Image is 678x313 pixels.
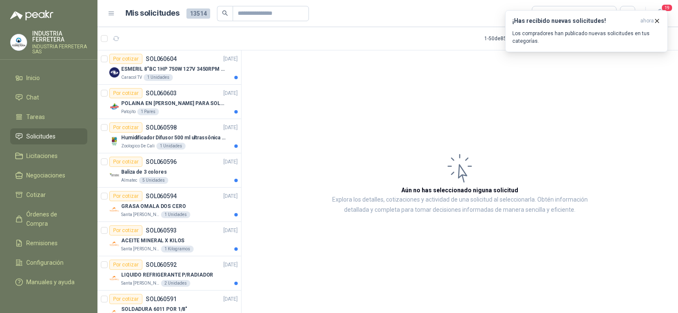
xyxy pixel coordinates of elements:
a: Manuales y ayuda [10,274,87,290]
div: 2 Unidades [161,280,190,287]
span: Solicitudes [26,132,56,141]
p: INDUSTRIA FERRETERA [32,30,87,42]
p: SOL060591 [146,296,177,302]
h3: ¡Has recibido nuevas solicitudes! [512,17,637,25]
a: Tareas [10,109,87,125]
a: Por cotizarSOL060604[DATE] Company LogoESMERIL 8"BC 1HP 750W 127V 3450RPM URREACaracol TV1 Unidades [97,50,241,85]
p: Baliza de 3 colores [121,168,167,176]
button: 19 [653,6,668,21]
a: Por cotizarSOL060593[DATE] Company LogoACEITE MINERAL X KILOSSanta [PERSON_NAME]1 Kilogramos [97,222,241,256]
div: Por cotizar [109,225,142,235]
div: 1 Unidades [161,211,190,218]
a: Órdenes de Compra [10,206,87,232]
img: Company Logo [109,205,119,215]
p: SOL060592 [146,262,177,268]
p: [DATE] [223,124,238,132]
p: Santa [PERSON_NAME] [121,246,159,252]
a: Inicio [10,70,87,86]
a: Chat [10,89,87,105]
button: ¡Has recibido nuevas solicitudes!ahora Los compradores han publicado nuevas solicitudes en tus ca... [505,10,668,52]
p: Santa [PERSON_NAME] [121,280,159,287]
span: Tareas [26,112,45,122]
span: Cotizar [26,190,46,199]
p: LIQUIDO REFRIGERANTE P/RADIADOR [121,271,213,279]
div: Por cotizar [109,157,142,167]
span: Remisiones [26,238,58,248]
h3: Aún no has seleccionado niguna solicitud [401,186,518,195]
img: Company Logo [11,34,27,50]
div: Por cotizar [109,260,142,270]
img: Company Logo [109,67,119,78]
a: Licitaciones [10,148,87,164]
div: 5 Unidades [139,177,168,184]
p: [DATE] [223,158,238,166]
span: Negociaciones [26,171,65,180]
p: [DATE] [223,295,238,303]
p: SOL060598 [146,125,177,130]
div: Por cotizar [109,122,142,133]
a: Configuración [10,255,87,271]
div: 1 Unidades [156,143,186,150]
a: Por cotizarSOL060596[DATE] Company LogoBaliza de 3 coloresAlmatec5 Unidades [97,153,241,188]
a: Negociaciones [10,167,87,183]
a: Remisiones [10,235,87,251]
div: Por cotizar [109,54,142,64]
h1: Mis solicitudes [125,7,180,19]
p: SOL060596 [146,159,177,165]
a: Solicitudes [10,128,87,144]
a: Por cotizarSOL060592[DATE] Company LogoLIQUIDO REFRIGERANTE P/RADIADORSanta [PERSON_NAME]2 Unidades [97,256,241,291]
p: Zoologico De Cali [121,143,155,150]
img: Company Logo [109,102,119,112]
p: Almatec [121,177,137,184]
span: Licitaciones [26,151,58,161]
span: 19 [661,4,673,12]
a: Por cotizarSOL060594[DATE] Company LogoGRASA OMALA DOS CEROSanta [PERSON_NAME]1 Unidades [97,188,241,222]
span: Configuración [26,258,64,267]
span: ahora [640,17,654,25]
img: Company Logo [109,136,119,146]
p: SOL060594 [146,193,177,199]
p: [DATE] [223,192,238,200]
img: Company Logo [109,170,119,180]
p: SOL060604 [146,56,177,62]
p: ESMERIL 8"BC 1HP 750W 127V 3450RPM URREA [121,65,227,73]
p: Caracol TV [121,74,142,81]
div: 1 Unidades [144,74,173,81]
p: [DATE] [223,89,238,97]
div: Por cotizar [109,88,142,98]
p: INDUSTRIA FERRETERA SAS [32,44,87,54]
p: SOL060593 [146,227,177,233]
span: search [222,10,228,16]
p: [DATE] [223,55,238,63]
p: Humidificador Difusor 500 ml ultrassônica Residencial Ultrassônico 500ml con voltaje de blanco [121,134,227,142]
p: [DATE] [223,261,238,269]
p: Explora los detalles, cotizaciones y actividad de una solicitud al seleccionarla. Obtén informaci... [326,195,593,215]
img: Company Logo [109,273,119,283]
div: 1 - 50 de 8513 [484,32,539,45]
p: Patojito [121,108,136,115]
div: Por cotizar [109,191,142,201]
a: Por cotizarSOL060598[DATE] Company LogoHumidificador Difusor 500 ml ultrassônica Residencial Ultr... [97,119,241,153]
div: Todas [537,9,555,18]
img: Company Logo [109,239,119,249]
span: Órdenes de Compra [26,210,79,228]
p: GRASA OMALA DOS CERO [121,202,186,211]
p: SOL060603 [146,90,177,96]
p: ACEITE MINERAL X KILOS [121,237,184,245]
img: Logo peakr [10,10,53,20]
p: POLAINA EN [PERSON_NAME] PARA SOLDADOR / ADJUNTAR FICHA TECNICA [121,100,227,108]
a: Por cotizarSOL060603[DATE] Company LogoPOLAINA EN [PERSON_NAME] PARA SOLDADOR / ADJUNTAR FICHA TE... [97,85,241,119]
span: Inicio [26,73,40,83]
a: Cotizar [10,187,87,203]
span: 13514 [186,8,210,19]
div: 1 Pares [137,108,159,115]
span: Manuales y ayuda [26,277,75,287]
span: Chat [26,93,39,102]
p: [DATE] [223,227,238,235]
p: Los compradores han publicado nuevas solicitudes en tus categorías. [512,30,661,45]
p: Santa [PERSON_NAME] [121,211,159,218]
div: Por cotizar [109,294,142,304]
div: 1 Kilogramos [161,246,194,252]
